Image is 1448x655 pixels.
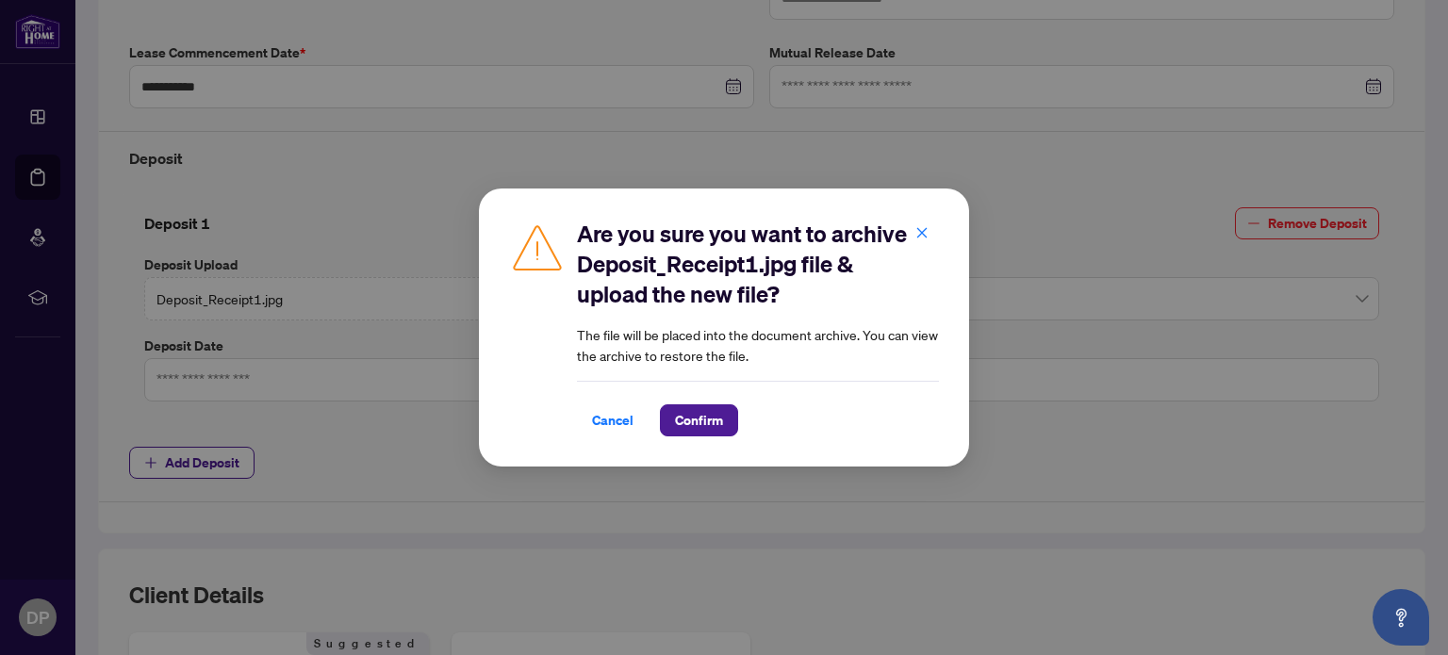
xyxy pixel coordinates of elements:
[577,404,649,436] button: Cancel
[577,219,939,309] h2: Are you sure you want to archive Deposit_Receipt1.jpg file & upload the new file?
[675,405,723,435] span: Confirm
[660,404,738,436] button: Confirm
[915,226,929,239] span: close
[509,219,566,275] img: Caution Icon
[577,219,939,436] div: The file will be placed into the document archive. You can view the archive to restore the file.
[592,405,633,435] span: Cancel
[1373,589,1429,646] button: Open asap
